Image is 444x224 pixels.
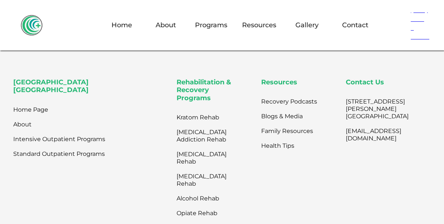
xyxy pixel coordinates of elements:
a: Opiate Rehab [177,206,233,221]
strong: Resources [261,78,297,86]
a: About [151,14,180,36]
a: Home Page [13,102,48,117]
a: Standard Outpatient Programs [13,147,105,161]
a: home [21,14,43,36]
a: [MEDICAL_DATA] Rehab [177,147,233,169]
div: Resources [242,21,276,29]
div: Programs [195,21,227,29]
a: Family Resources [261,124,313,139]
a: Blogs & Media [261,109,303,124]
a: [STREET_ADDRESS][PERSON_NAME][GEOGRAPHIC_DATA] [346,94,409,124]
a: [MEDICAL_DATA] Rehab [177,169,233,191]
a: [MEDICAL_DATA] Addiction Rehab [177,125,233,147]
strong: Rehabilitation & Recovery Programs [177,78,231,102]
a: Contact [338,14,373,36]
a: Intensive Outpatient Programs [13,132,105,147]
h6: (561) 463 - 8867 [407,4,433,42]
a: Gallery [291,14,323,36]
strong: [GEOGRAPHIC_DATA] [GEOGRAPHIC_DATA] [13,78,89,94]
div: Resources [242,14,276,36]
a: Alcohol Rehab [177,191,233,206]
img: Header Calendar Icons [396,18,407,29]
a: Home [107,14,136,36]
a: About [13,117,32,132]
a: [EMAIL_ADDRESS][DOMAIN_NAME] [346,124,409,146]
strong: Contact Us [346,78,384,86]
a: Recovery Podcasts [261,94,317,109]
a: Health Tips [261,139,294,153]
div: Programs [195,14,227,36]
a: Kratom Rehab [177,110,233,125]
